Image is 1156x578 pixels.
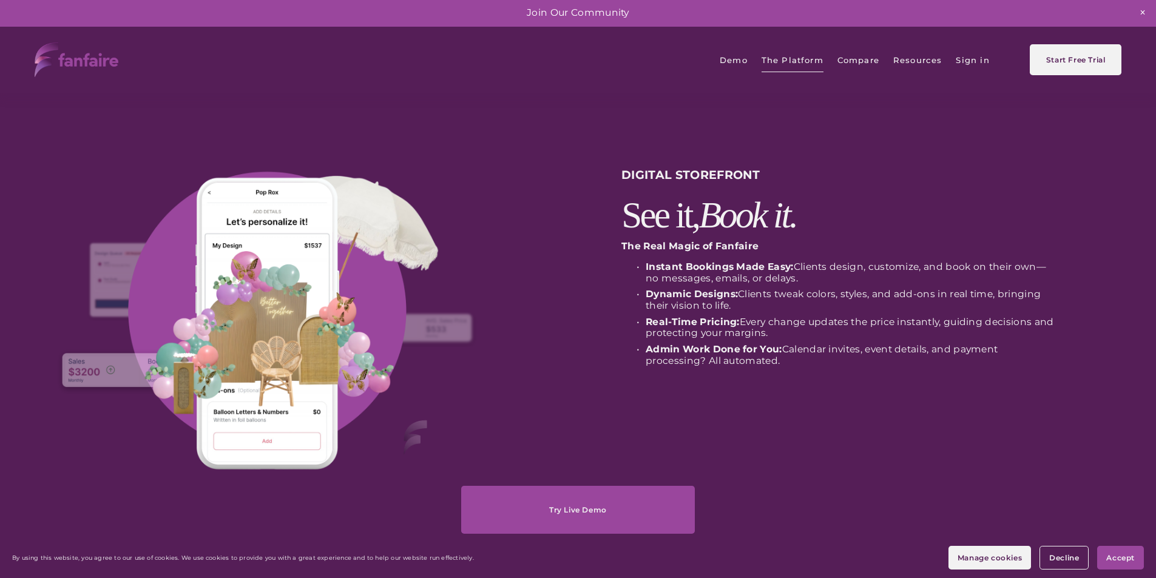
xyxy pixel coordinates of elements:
[646,317,1056,339] p: Every change updates the price instantly, guiding decisions and protecting your margins.
[621,167,760,182] strong: DIGITAL STOREFRONT
[621,240,759,252] strong: The Real Magic of Fanfaire
[646,316,740,328] strong: Real-Time Pricing:
[762,46,823,73] a: folder dropdown
[837,46,879,73] a: Compare
[646,289,1056,311] p: Clients tweak colors, styles, and add-ons in real time, bringing their vision to life.
[646,343,782,355] strong: Admin Work Done for You:
[646,261,1056,284] p: Clients design, customize, and book on their own—no messages, emails, or delays.
[1106,553,1135,562] span: Accept
[1049,553,1079,562] span: Decline
[461,486,695,534] a: Try Live Demo
[621,197,1056,234] h2: See it,
[646,288,738,300] strong: Dynamic Designs:
[956,46,989,73] a: Sign in
[646,344,1056,366] p: Calendar invites, event details, and payment processing? All automated.
[698,194,796,235] em: Book it.
[1030,44,1121,75] a: Start Free Trial
[646,261,793,272] strong: Instant Bookings Made Easy:
[35,42,118,77] img: fanfaire
[12,554,474,562] p: By using this website, you agree to our use of cookies. We use cookies to provide you with a grea...
[948,546,1031,570] button: Manage cookies
[1039,546,1089,570] button: Decline
[893,46,942,73] a: folder dropdown
[1097,546,1144,570] button: Accept
[720,46,748,73] a: Demo
[893,47,942,73] span: Resources
[762,47,823,73] span: The Platform
[958,553,1022,562] span: Manage cookies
